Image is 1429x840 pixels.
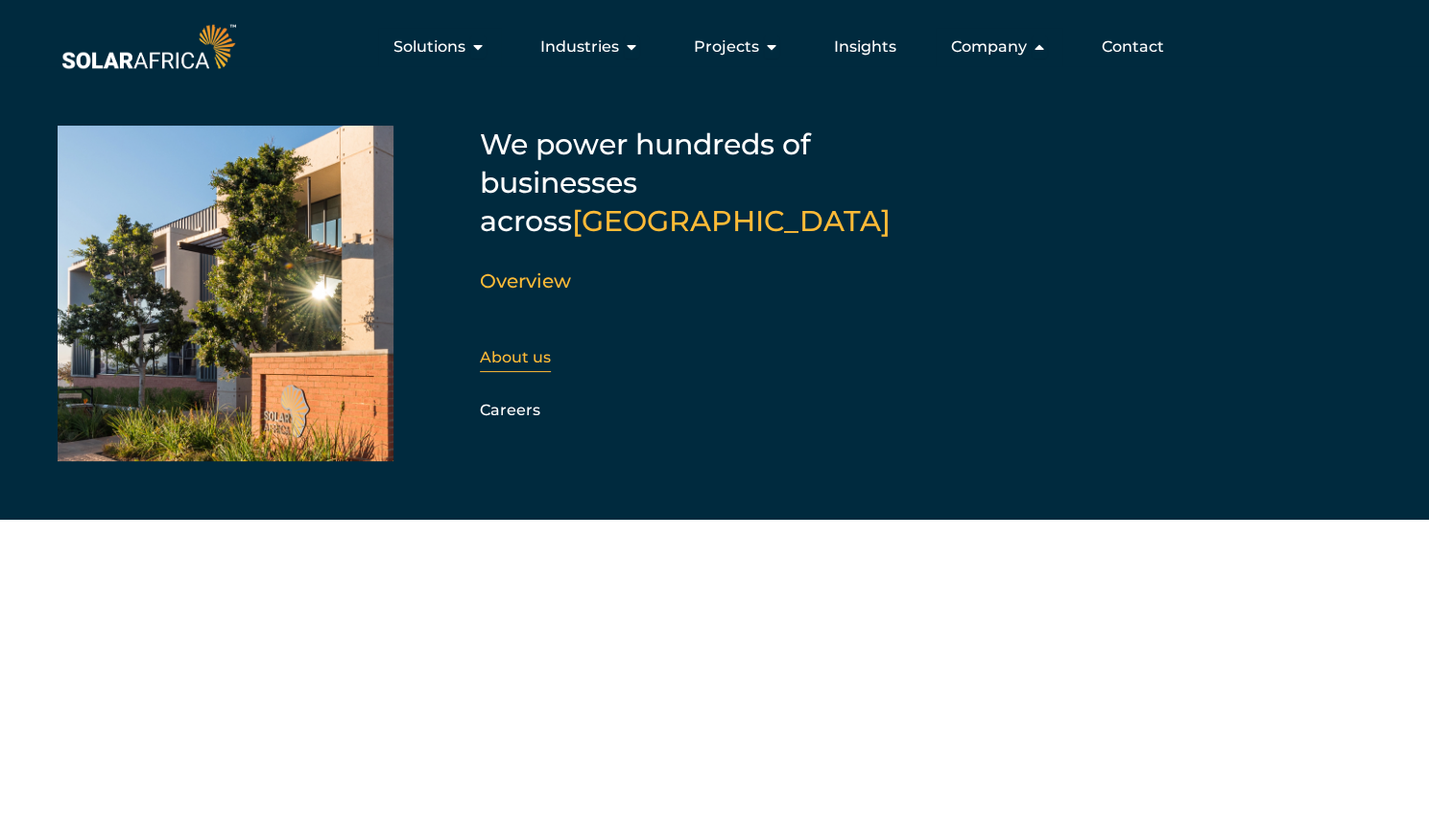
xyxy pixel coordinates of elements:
div: Menu Toggle [240,28,1179,66]
a: Overview [480,269,571,292]
a: I want to go green [519,494,893,557]
span: Company [951,35,1027,58]
span: I want to go green [628,518,772,533]
nav: Menu [240,28,1179,66]
a: About us [480,348,551,366]
a: Careers [480,401,540,419]
a: Contact [1102,35,1164,58]
a: I want cheaper electricity [126,494,500,557]
h5: We power hundreds of businesses across [480,126,960,241]
span: Projects [694,35,759,58]
span: I want cheaper electricity [207,518,405,533]
span: Industries [540,35,619,58]
span: Solutions [393,35,465,58]
span: [GEOGRAPHIC_DATA] [572,203,891,239]
a: Insights [834,35,896,58]
a: I want to control my power [913,494,1287,557]
h5: SolarAfrica is proudly affiliated with [57,722,1428,735]
span: I want to control my power [988,518,1199,533]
